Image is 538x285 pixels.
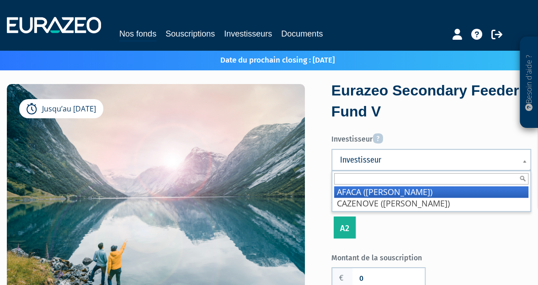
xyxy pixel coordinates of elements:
[224,27,272,40] a: Investisseurs
[194,55,335,66] p: Date du prochain closing : [DATE]
[165,27,215,40] a: Souscriptions
[331,130,531,145] label: Investisseur
[119,27,156,42] a: Nos fonds
[340,154,511,165] span: Investisseur
[334,198,528,209] li: CAZENOVE ([PERSON_NAME])
[331,80,531,122] div: Eurazeo Secondary Feeder Fund V
[334,186,528,198] li: AFACA ([PERSON_NAME])
[19,99,103,118] div: Jusqu’au [DATE]
[524,42,534,124] p: Besoin d'aide ?
[281,27,323,40] a: Documents
[331,250,531,264] label: Montant de la souscription
[7,17,101,33] img: 1732889491-logotype_eurazeo_blanc_rvb.png
[334,216,356,238] label: A2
